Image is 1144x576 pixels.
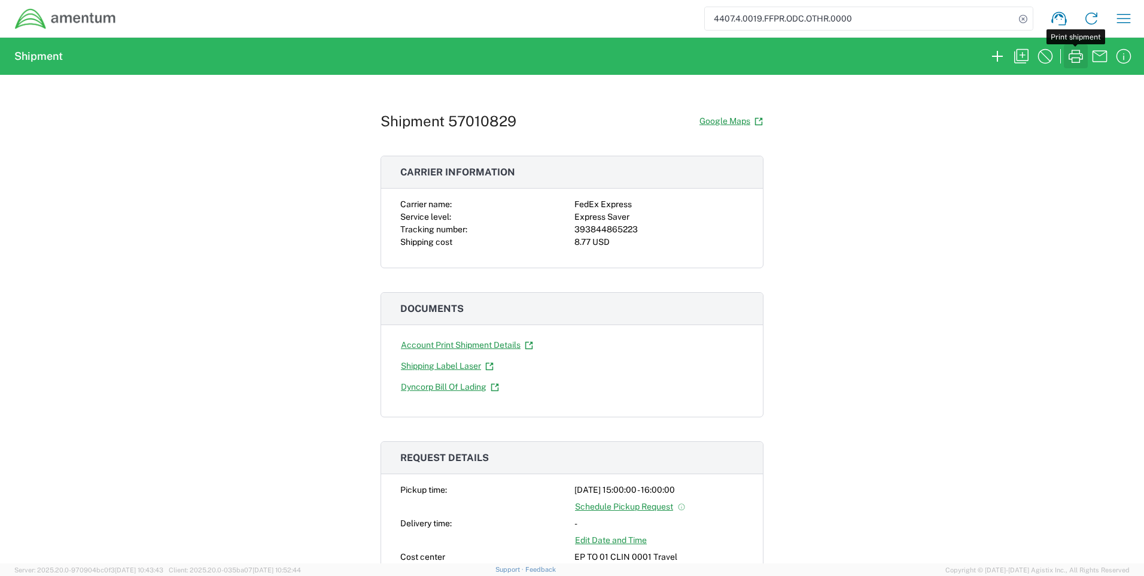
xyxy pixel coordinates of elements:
[574,551,744,563] div: EP TO 01 CLIN 0001 Travel
[115,566,163,574] span: [DATE] 10:43:43
[574,198,744,211] div: FedEx Express
[14,8,117,30] img: dyncorp
[574,211,744,223] div: Express Saver
[574,530,647,551] a: Edit Date and Time
[495,566,525,573] a: Support
[705,7,1015,30] input: Shipment, tracking or reference number
[400,166,515,178] span: Carrier information
[574,484,744,496] div: [DATE] 15:00:00 - 16:00:00
[574,496,686,517] a: Schedule Pickup Request
[14,49,63,63] h2: Shipment
[574,223,744,236] div: 393844865223
[945,565,1130,575] span: Copyright © [DATE]-[DATE] Agistix Inc., All Rights Reserved
[400,356,494,377] a: Shipping Label Laser
[252,566,301,574] span: [DATE] 10:52:44
[400,377,500,398] a: Dyncorp Bill Of Lading
[14,566,163,574] span: Server: 2025.20.0-970904bc0f3
[400,335,534,356] a: Account Print Shipment Details
[400,199,452,209] span: Carrier name:
[400,237,452,247] span: Shipping cost
[400,485,447,495] span: Pickup time:
[574,517,744,530] div: -
[574,236,744,248] div: 8.77 USD
[169,566,301,574] span: Client: 2025.20.0-035ba07
[400,212,451,222] span: Service level:
[400,452,489,463] span: Request details
[400,303,464,314] span: Documents
[699,111,763,132] a: Google Maps
[400,519,452,528] span: Delivery time:
[381,113,516,130] h1: Shipment 57010829
[400,225,467,234] span: Tracking number:
[525,566,556,573] a: Feedback
[400,552,445,562] span: Cost center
